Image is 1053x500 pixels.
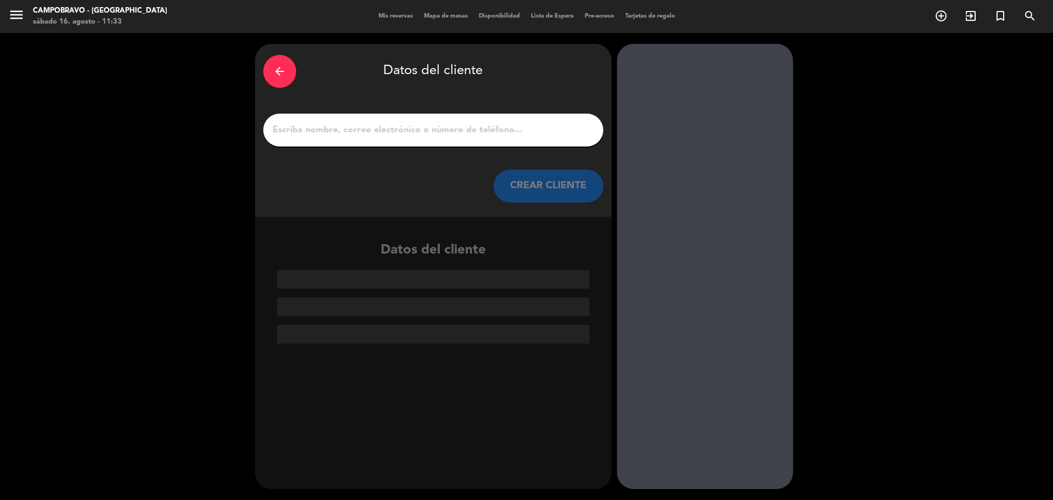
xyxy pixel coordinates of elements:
div: sábado 16. agosto - 11:33 [33,16,167,27]
span: Mis reservas [373,13,418,19]
span: Mapa de mesas [418,13,473,19]
div: Datos del cliente [255,240,612,344]
div: Datos del cliente [263,52,603,91]
i: turned_in_not [994,9,1007,23]
button: menu [8,7,25,27]
div: Campobravo - [GEOGRAPHIC_DATA] [33,5,167,16]
i: search [1023,9,1037,23]
input: Escriba nombre, correo electrónico o número de teléfono... [271,122,595,138]
i: add_circle_outline [935,9,948,23]
span: Lista de Espera [525,13,579,19]
span: Pre-acceso [579,13,620,19]
i: exit_to_app [964,9,977,23]
i: arrow_back [273,65,286,78]
span: Disponibilidad [473,13,525,19]
i: menu [8,7,25,23]
button: CREAR CLIENTE [494,170,603,203]
span: Tarjetas de regalo [620,13,681,19]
